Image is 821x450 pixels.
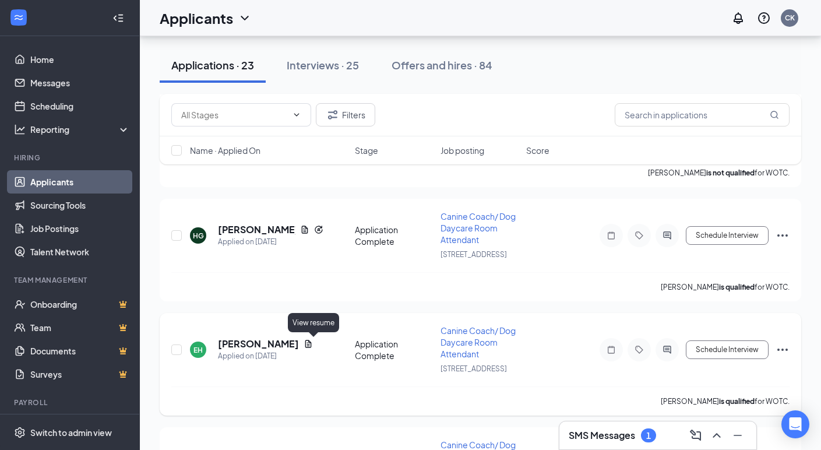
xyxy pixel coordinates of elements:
[686,226,769,245] button: Schedule Interview
[731,428,745,442] svg: Minimize
[646,431,651,441] div: 1
[781,410,809,438] div: Open Intercom Messenger
[719,283,755,291] b: is qualified
[14,153,128,163] div: Hiring
[686,426,705,445] button: ComposeMessage
[776,228,790,242] svg: Ellipses
[30,124,131,135] div: Reporting
[776,343,790,357] svg: Ellipses
[171,58,254,72] div: Applications · 23
[14,275,128,285] div: Team Management
[112,12,124,24] svg: Collapse
[632,231,646,240] svg: Tag
[326,108,340,122] svg: Filter
[30,293,130,316] a: OnboardingCrown
[193,231,204,241] div: HG
[218,350,313,362] div: Applied on [DATE]
[316,103,375,126] button: Filter Filters
[757,11,771,25] svg: QuestionInfo
[661,396,790,406] p: [PERSON_NAME] for WOTC.
[181,108,287,121] input: All Stages
[14,427,26,438] svg: Settings
[689,428,703,442] svg: ComposeMessage
[604,345,618,354] svg: Note
[30,363,130,386] a: SurveysCrown
[615,103,790,126] input: Search in applications
[355,145,378,156] span: Stage
[218,236,323,248] div: Applied on [DATE]
[660,345,674,354] svg: ActiveChat
[30,339,130,363] a: DocumentsCrown
[13,12,24,23] svg: WorkstreamLogo
[14,124,26,135] svg: Analysis
[160,8,233,28] h1: Applicants
[660,231,674,240] svg: ActiveChat
[30,194,130,217] a: Sourcing Tools
[30,217,130,240] a: Job Postings
[30,316,130,339] a: TeamCrown
[30,240,130,263] a: Talent Network
[288,313,339,332] div: View resume
[569,429,635,442] h3: SMS Messages
[30,48,130,71] a: Home
[632,345,646,354] svg: Tag
[30,94,130,118] a: Scheduling
[686,340,769,359] button: Schedule Interview
[441,250,507,259] span: [STREET_ADDRESS]
[30,170,130,194] a: Applicants
[710,428,724,442] svg: ChevronUp
[218,337,299,350] h5: [PERSON_NAME]
[300,225,309,234] svg: Document
[355,224,434,247] div: Application Complete
[731,11,745,25] svg: Notifications
[193,345,203,355] div: EH
[190,145,260,156] span: Name · Applied On
[304,339,313,349] svg: Document
[728,426,747,445] button: Minimize
[526,145,549,156] span: Score
[30,71,130,94] a: Messages
[287,58,359,72] div: Interviews · 25
[238,11,252,25] svg: ChevronDown
[719,397,755,406] b: is qualified
[392,58,492,72] div: Offers and hires · 84
[441,145,484,156] span: Job posting
[218,223,295,236] h5: [PERSON_NAME]
[604,231,618,240] svg: Note
[661,282,790,292] p: [PERSON_NAME] for WOTC.
[314,225,323,234] svg: Reapply
[30,427,112,438] div: Switch to admin view
[785,13,795,23] div: CK
[707,426,726,445] button: ChevronUp
[14,398,128,407] div: Payroll
[441,211,516,245] span: Canine Coach/ Dog Daycare Room Attendant
[292,110,301,119] svg: ChevronDown
[441,325,516,359] span: Canine Coach/ Dog Daycare Room Attendant
[441,364,507,373] span: [STREET_ADDRESS]
[770,110,779,119] svg: MagnifyingGlass
[355,338,434,361] div: Application Complete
